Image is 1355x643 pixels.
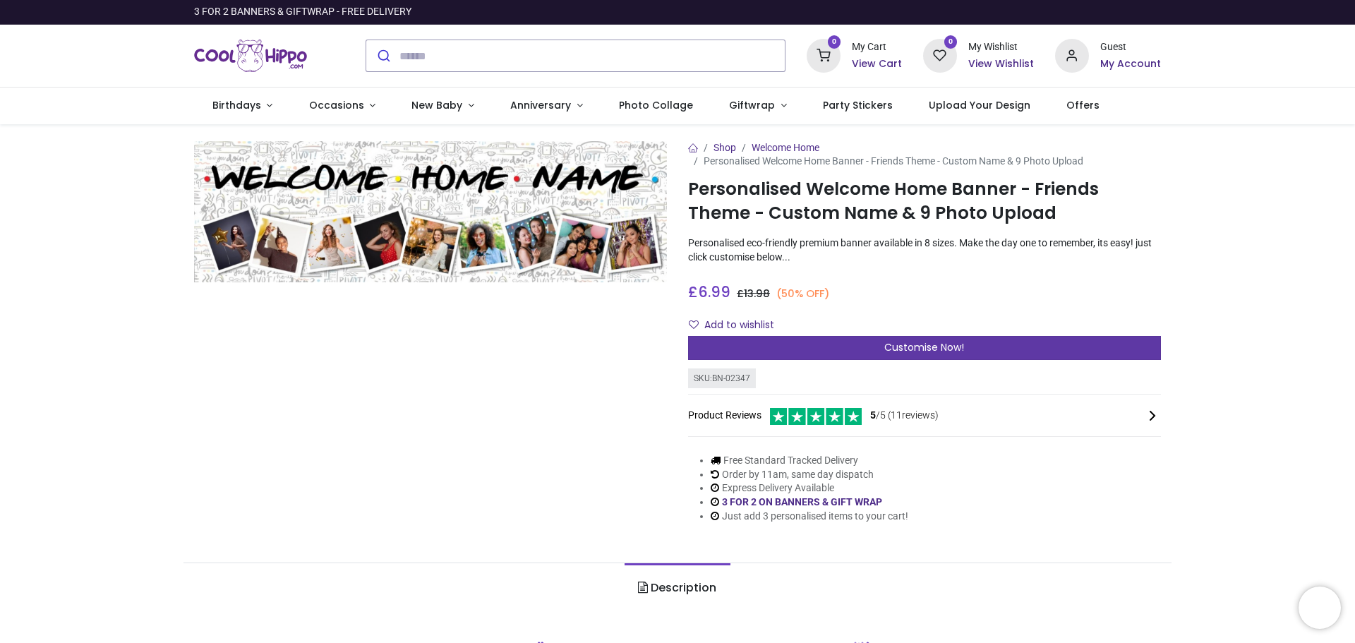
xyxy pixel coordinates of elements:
a: Birthdays [194,88,291,124]
a: Logo of Cool Hippo [194,36,307,76]
a: View Wishlist [968,57,1034,71]
span: Customise Now! [884,340,964,354]
a: Shop [713,142,736,153]
sup: 0 [944,35,958,49]
span: New Baby [411,98,462,112]
a: My Account [1100,57,1161,71]
span: /5 ( 11 reviews) [870,409,939,423]
iframe: Brevo live chat [1299,587,1341,629]
div: Guest [1100,40,1161,54]
a: 3 FOR 2 ON BANNERS & GIFT WRAP [722,496,882,507]
a: 0 [923,49,957,61]
h1: Personalised Welcome Home Banner - Friends Theme - Custom Name & 9 Photo Upload [688,177,1161,226]
span: 5 [870,409,876,421]
button: Add to wishlistAdd to wishlist [688,313,786,337]
span: Photo Collage [619,98,693,112]
span: £ [737,287,770,301]
sup: 0 [828,35,841,49]
iframe: Customer reviews powered by Trustpilot [865,5,1161,19]
img: Cool Hippo [194,36,307,76]
span: Offers [1066,98,1100,112]
span: Anniversary [510,98,571,112]
a: Giftwrap [711,88,805,124]
a: New Baby [394,88,493,124]
span: Birthdays [212,98,261,112]
a: 0 [807,49,841,61]
li: Just add 3 personalised items to your cart! [711,510,908,524]
div: My Cart [852,40,902,54]
div: SKU: BN-02347 [688,368,756,389]
p: Personalised eco-friendly premium banner available in 8 sizes. Make the day one to remember, its ... [688,236,1161,264]
span: 13.98 [744,287,770,301]
a: Anniversary [492,88,601,124]
li: Order by 11am, same day dispatch [711,468,908,482]
span: Personalised Welcome Home Banner - Friends Theme - Custom Name & 9 Photo Upload [704,155,1083,167]
span: £ [688,282,730,302]
a: View Cart [852,57,902,71]
a: Description [625,563,730,613]
a: Welcome Home [752,142,819,153]
li: Express Delivery Available [711,481,908,495]
li: Free Standard Tracked Delivery [711,454,908,468]
span: Occasions [309,98,364,112]
span: Upload Your Design [929,98,1030,112]
div: Product Reviews [688,406,1161,425]
img: Personalised Welcome Home Banner - Friends Theme - Custom Name & 9 Photo Upload [194,141,667,283]
span: 6.99 [698,282,730,302]
button: Submit [366,40,399,71]
i: Add to wishlist [689,320,699,330]
span: Giftwrap [729,98,775,112]
a: Occasions [291,88,394,124]
div: 3 FOR 2 BANNERS & GIFTWRAP - FREE DELIVERY [194,5,411,19]
span: Party Stickers [823,98,893,112]
small: (50% OFF) [776,287,830,301]
div: My Wishlist [968,40,1034,54]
